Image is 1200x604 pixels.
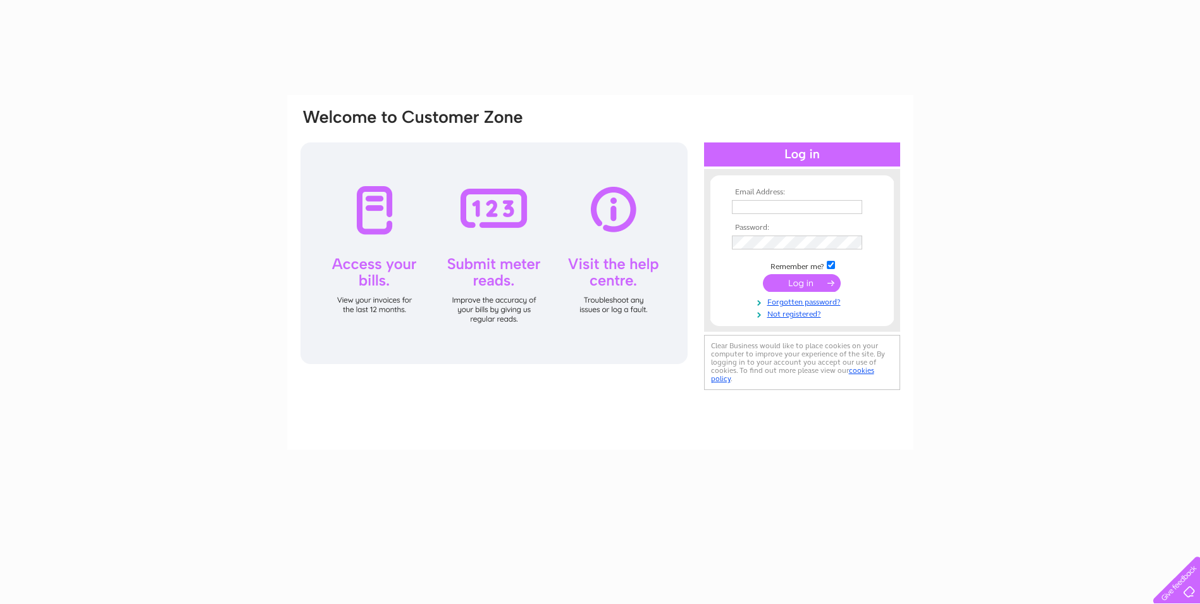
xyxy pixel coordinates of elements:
[763,274,841,292] input: Submit
[732,295,875,307] a: Forgotten password?
[711,366,874,383] a: cookies policy
[704,335,900,390] div: Clear Business would like to place cookies on your computer to improve your experience of the sit...
[729,259,875,272] td: Remember me?
[732,307,875,319] a: Not registered?
[729,188,875,197] th: Email Address:
[729,223,875,232] th: Password:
